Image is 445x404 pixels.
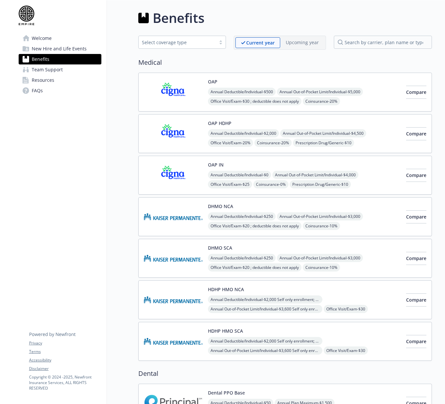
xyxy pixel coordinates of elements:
[144,327,203,355] img: Kaiser Permanente Insurance Company carrier logo
[253,180,288,188] span: Coinsurance - 0%
[406,169,426,182] button: Compare
[246,39,275,46] p: Current year
[406,131,426,137] span: Compare
[19,85,101,96] a: FAQs
[144,244,203,272] img: Kaiser Permanente Insurance Company carrier logo
[324,305,368,313] span: Office Visit/Exam - $30
[19,44,101,54] a: New Hire and Life Events
[138,58,432,67] h2: Medical
[254,139,292,147] span: Coinsurance - 20%
[19,54,101,64] a: Benefits
[208,346,322,355] span: Annual Out-of-Pocket Limit/Individual - $3,600 Self only enrollment; $3,600 for any one member wi...
[208,171,271,179] span: Annual Deductible/Individual - $0
[293,139,354,147] span: Prescription Drug/Generic - $10
[208,203,233,210] button: DHMO NCA
[406,293,426,307] button: Compare
[19,75,101,85] a: Resources
[32,44,87,54] span: New Hire and Life Events
[144,120,203,148] img: CIGNA carrier logo
[32,64,63,75] span: Team Support
[277,254,363,262] span: Annual Out-of-Pocket Limit/Individual - $3,000
[406,297,426,303] span: Compare
[334,36,432,49] input: search by carrier, plan name or type
[208,180,252,188] span: Office Visit/Exam - $25
[208,389,245,396] button: Dental PPO Base
[303,263,340,272] span: Coinsurance - 10%
[29,374,101,391] p: Copyright © 2024 - 2025 , Newfront Insurance Services, ALL RIGHTS RESERVED
[290,180,351,188] span: Prescription Drug/Generic - $10
[406,338,426,344] span: Compare
[208,120,231,127] button: OAP HDHP
[406,252,426,265] button: Compare
[32,75,54,85] span: Resources
[406,210,426,223] button: Compare
[32,33,52,44] span: Welcome
[280,129,366,137] span: Annual Out-of-Pocket Limit/Individual - $4,500
[303,97,340,105] span: Coinsurance - 20%
[208,337,322,345] span: Annual Deductible/Individual - $2,000 Self only enrollment; $3,300 for any one member within a Fa...
[406,89,426,95] span: Compare
[208,88,276,96] span: Annual Deductible/Individual - $500
[272,171,358,179] span: Annual Out-of-Pocket Limit/Individual - $4,000
[144,286,203,314] img: Kaiser Permanente Insurance Company carrier logo
[208,139,253,147] span: Office Visit/Exam - 20%
[144,161,203,189] img: CIGNA carrier logo
[208,222,301,230] span: Office Visit/Exam - $20 ; deductible does not apply
[277,88,363,96] span: Annual Out-of-Pocket Limit/Individual - $5,000
[277,212,363,220] span: Annual Out-of-Pocket Limit/Individual - $3,000
[29,366,101,372] a: Disclaimer
[208,212,276,220] span: Annual Deductible/Individual - $250
[286,39,319,46] p: Upcoming year
[406,127,426,140] button: Compare
[208,78,217,85] button: OAP
[29,349,101,355] a: Terms
[144,78,203,106] img: CIGNA carrier logo
[32,85,43,96] span: FAQs
[406,86,426,99] button: Compare
[208,254,276,262] span: Annual Deductible/Individual - $250
[138,369,432,378] h2: Dental
[280,37,324,48] span: Upcoming year
[142,39,213,46] div: Select coverage type
[406,335,426,348] button: Compare
[32,54,49,64] span: Benefits
[153,8,204,28] h1: Benefits
[406,214,426,220] span: Compare
[208,129,279,137] span: Annual Deductible/Individual - $2,000
[324,346,368,355] span: Office Visit/Exam - $30
[303,222,340,230] span: Coinsurance - 10%
[29,340,101,346] a: Privacy
[144,203,203,231] img: Kaiser Permanente Insurance Company carrier logo
[19,33,101,44] a: Welcome
[208,327,243,334] button: HDHP HMO SCA
[208,161,224,168] button: OAP IN
[208,244,232,251] button: DHMO SCA
[406,255,426,261] span: Compare
[29,357,101,363] a: Accessibility
[208,286,244,293] button: HDHP HMO NCA
[208,305,322,313] span: Annual Out-of-Pocket Limit/Individual - $3,600 Self only enrollment; $3,600 for any one member wi...
[208,295,322,304] span: Annual Deductible/Individual - $2,000 Self only enrollment; $3,300 for any one member within a Fa...
[208,97,301,105] span: Office Visit/Exam - $30 ; deductible does not apply
[208,263,301,272] span: Office Visit/Exam - $20 ; deductible does not apply
[19,64,101,75] a: Team Support
[406,172,426,178] span: Compare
